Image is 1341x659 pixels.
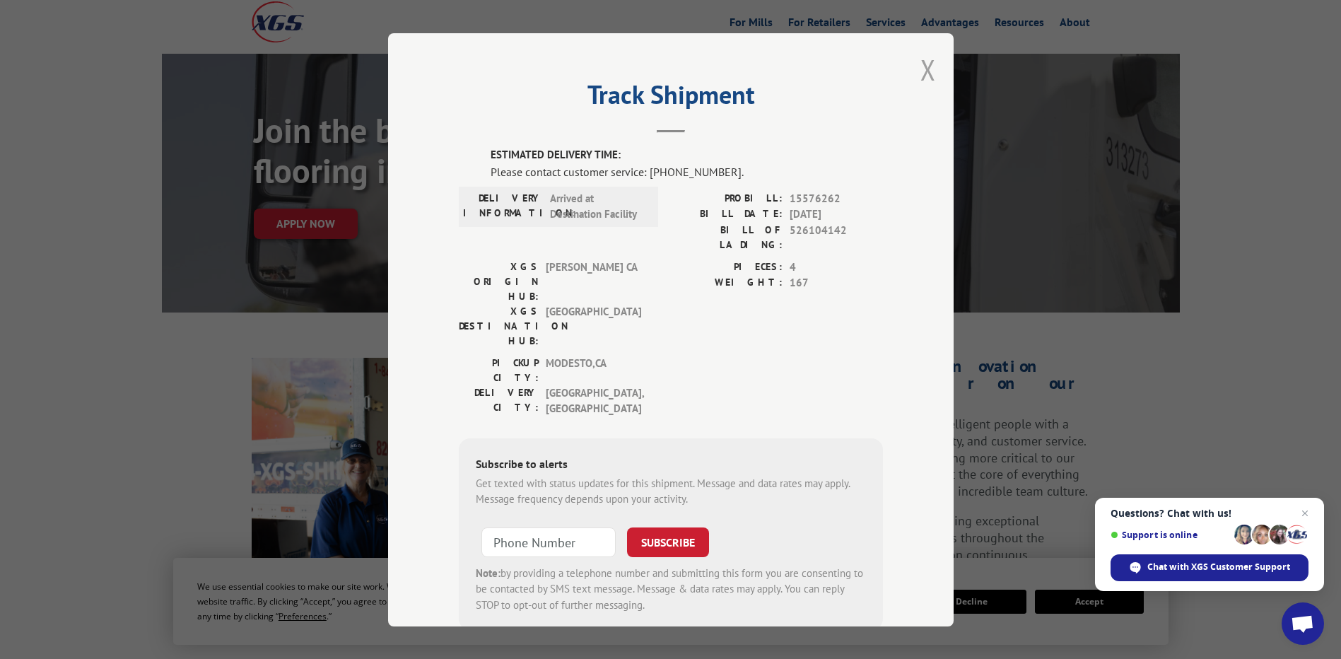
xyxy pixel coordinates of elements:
span: Chat with XGS Customer Support [1147,561,1290,573]
label: DELIVERY INFORMATION: [463,190,543,222]
span: [DATE] [790,206,883,223]
span: Arrived at Destination Facility [550,190,645,222]
span: 526104142 [790,222,883,252]
span: 167 [790,275,883,291]
label: ESTIMATED DELIVERY TIME: [491,147,883,163]
div: Get texted with status updates for this shipment. Message and data rates may apply. Message frequ... [476,475,866,507]
label: BILL DATE: [671,206,783,223]
span: Support is online [1111,530,1229,540]
h2: Track Shipment [459,85,883,112]
span: 4 [790,259,883,275]
label: PIECES: [671,259,783,275]
label: PICKUP CITY: [459,355,539,385]
a: Open chat [1282,602,1324,645]
span: Chat with XGS Customer Support [1111,554,1308,581]
span: MODESTO , CA [546,355,641,385]
span: 15576262 [790,190,883,206]
label: DELIVERY CITY: [459,385,539,416]
label: PROBILL: [671,190,783,206]
label: XGS DESTINATION HUB: [459,303,539,348]
label: XGS ORIGIN HUB: [459,259,539,303]
span: [GEOGRAPHIC_DATA] , [GEOGRAPHIC_DATA] [546,385,641,416]
span: Questions? Chat with us! [1111,508,1308,519]
button: SUBSCRIBE [627,527,709,556]
label: BILL OF LADING: [671,222,783,252]
div: Subscribe to alerts [476,455,866,475]
button: Close modal [920,51,936,88]
div: by providing a telephone number and submitting this form you are consenting to be contacted by SM... [476,565,866,613]
div: Please contact customer service: [PHONE_NUMBER]. [491,163,883,180]
span: [GEOGRAPHIC_DATA] [546,303,641,348]
strong: Note: [476,566,500,579]
label: WEIGHT: [671,275,783,291]
input: Phone Number [481,527,616,556]
span: [PERSON_NAME] CA [546,259,641,303]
